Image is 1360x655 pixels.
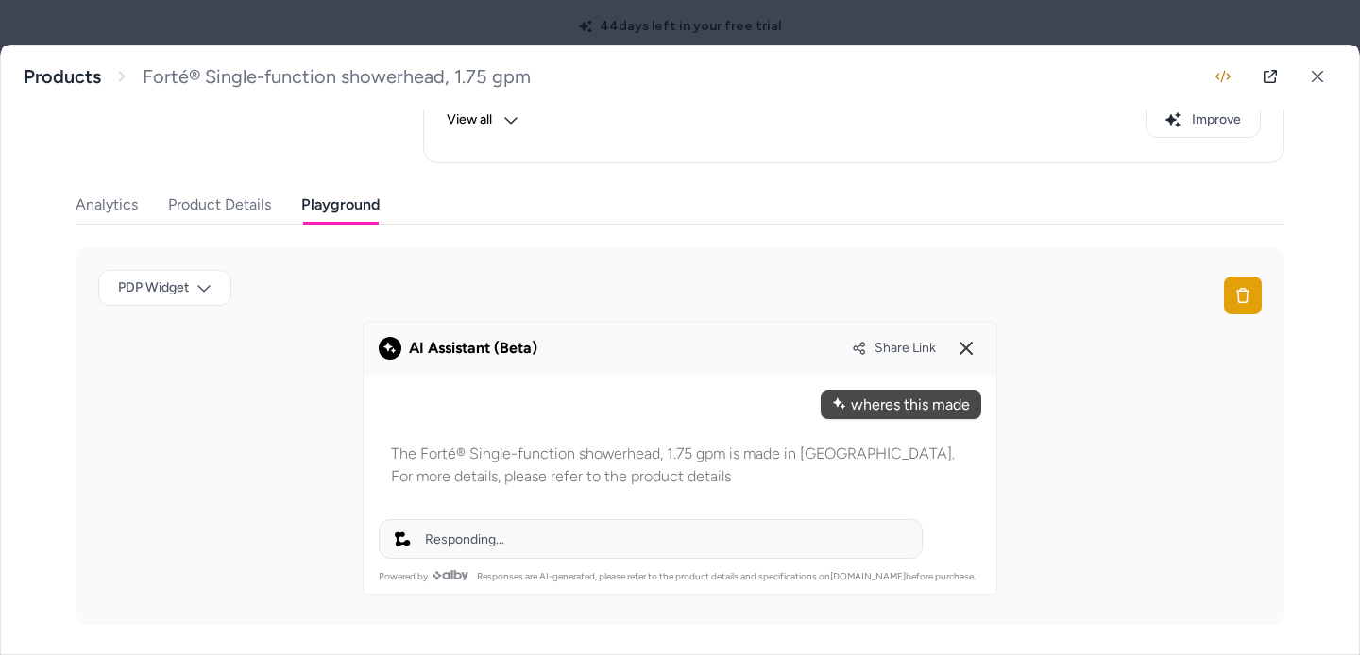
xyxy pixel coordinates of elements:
[168,186,271,224] button: Product Details
[24,65,101,89] a: Products
[76,186,138,224] button: Analytics
[447,102,518,138] button: View all
[118,278,189,297] span: PDP Widget
[143,65,531,89] span: Forté® Single-function showerhead, 1.75 gpm
[98,270,231,306] button: PDP Widget
[24,65,531,89] nav: breadcrumb
[1146,102,1261,138] button: Improve
[301,186,380,224] button: Playground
